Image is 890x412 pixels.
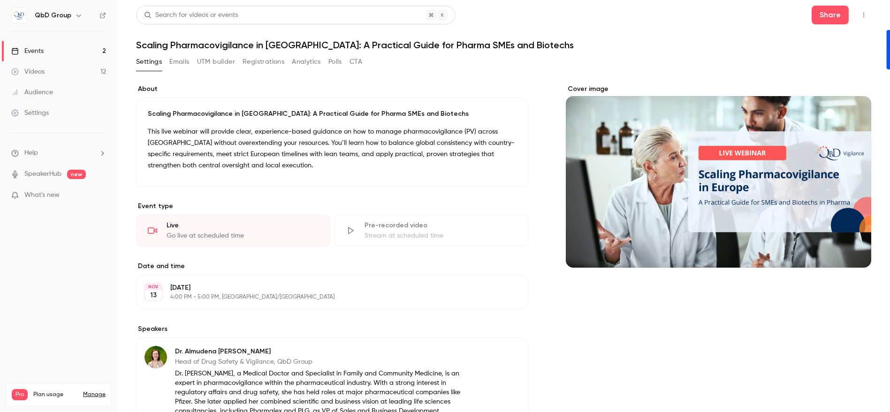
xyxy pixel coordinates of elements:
li: help-dropdown-opener [11,148,106,158]
div: Pre-recorded videoStream at scheduled time [334,215,528,247]
div: Go live at scheduled time [167,231,319,240]
div: Audience [11,88,53,97]
div: Pre-recorded video [365,221,517,230]
button: Registrations [243,54,284,69]
a: SpeakerHub [24,169,61,179]
p: 4:00 PM - 5:00 PM, [GEOGRAPHIC_DATA]/[GEOGRAPHIC_DATA] [170,293,479,301]
p: 13 [150,291,157,300]
img: Dr. Almudena Del Castillo Saiz [145,346,167,368]
div: LiveGo live at scheduled time [136,215,330,247]
button: Polls [328,54,342,69]
button: Analytics [292,54,321,69]
label: Speakers [136,324,528,334]
span: Pro [12,389,28,400]
h6: QbD Group [35,11,71,20]
p: This live webinar will provide clear, experience-based guidance on how to manage pharmacovigilanc... [148,126,517,171]
button: Emails [169,54,189,69]
p: [DATE] [170,283,479,292]
button: CTA [350,54,362,69]
span: Help [24,148,38,158]
p: Event type [136,202,528,211]
h1: Scaling Pharmacovigilance in [GEOGRAPHIC_DATA]: A Practical Guide for Pharma SMEs and Biotechs [136,39,871,51]
div: Events [11,46,44,56]
span: new [67,170,86,179]
div: Search for videos or events [144,10,238,20]
label: Cover image [566,84,871,94]
p: Dr. Almudena [PERSON_NAME] [175,347,467,356]
button: Settings [136,54,162,69]
span: What's new [24,190,60,200]
a: Manage [83,391,106,398]
section: Cover image [566,84,871,268]
div: Live [167,221,319,230]
div: Settings [11,108,49,118]
button: Share [812,6,849,24]
span: Plan usage [33,391,77,398]
button: UTM builder [197,54,235,69]
div: Videos [11,67,45,76]
label: Date and time [136,262,528,271]
label: About [136,84,528,94]
img: QbD Group [12,8,27,23]
div: NOV [145,284,162,290]
p: Head of Drug Safety & Vigilance, QbD Group [175,357,467,367]
div: Stream at scheduled time [365,231,517,240]
p: Scaling Pharmacovigilance in [GEOGRAPHIC_DATA]: A Practical Guide for Pharma SMEs and Biotechs [148,109,517,119]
